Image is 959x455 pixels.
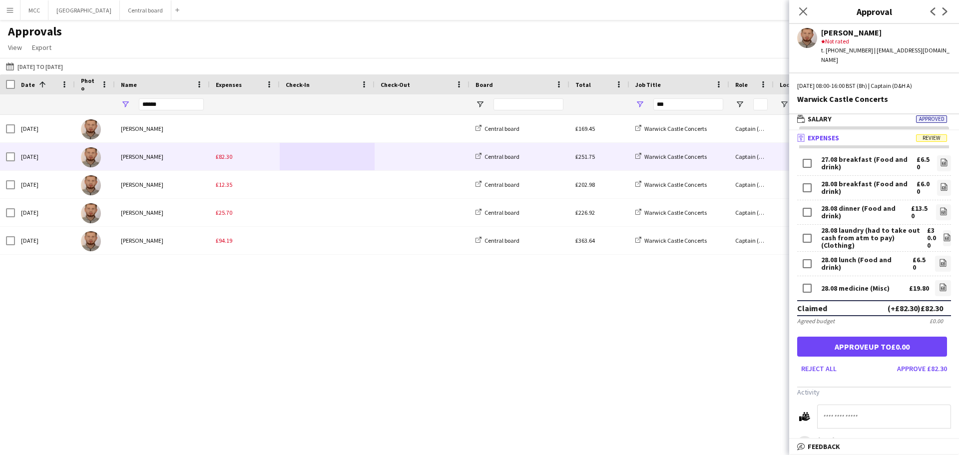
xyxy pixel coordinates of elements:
[81,77,97,92] span: Photo
[909,285,929,292] div: £19.80
[575,237,595,244] span: £363.64
[635,237,707,244] a: Warwick Castle Concerts
[476,153,519,160] a: Central board
[729,199,774,226] div: Captain (D&H A)
[635,125,707,132] a: Warwick Castle Concerts
[797,317,835,325] div: Agreed budget
[15,227,75,254] div: [DATE]
[780,81,805,88] span: Location
[115,171,210,198] div: [PERSON_NAME]
[4,41,26,54] a: View
[575,81,591,88] span: Total
[916,134,947,142] span: Review
[916,115,947,123] span: Approved
[821,256,913,271] div: 28.08 lunch (Food and drink)
[484,181,519,188] span: Central board
[286,81,310,88] span: Check-In
[476,209,519,216] a: Central board
[930,317,943,325] div: £0.00
[121,100,130,109] button: Open Filter Menu
[635,153,707,160] a: Warwick Castle Concerts
[115,143,210,170] div: [PERSON_NAME]
[917,180,931,195] div: £6.00
[913,256,929,271] div: £6.50
[15,199,75,226] div: [DATE]
[635,81,661,88] span: Job Title
[575,209,595,216] span: £226.92
[4,60,65,72] button: [DATE] to [DATE]
[821,28,951,37] div: [PERSON_NAME]
[115,115,210,142] div: [PERSON_NAME]
[115,227,210,254] div: [PERSON_NAME]
[644,181,707,188] span: Warwick Castle Concerts
[817,436,920,444] div: [DATE] 21:44
[893,361,951,377] button: Approve £82.30
[476,81,493,88] span: Board
[484,153,519,160] span: Central board
[139,98,204,110] input: Name Filter Input
[216,237,232,244] span: £94.19
[888,303,943,313] div: (+£82.30) £82.30
[484,237,519,244] span: Central board
[115,199,210,226] div: [PERSON_NAME]
[789,5,959,18] h3: Approval
[735,81,748,88] span: Role
[216,209,232,216] span: £25.70
[32,43,51,52] span: Export
[917,156,931,171] div: £6.50
[821,227,927,249] div: 28.08 laundry (had to take out cash from atm to pay) (Clothing)
[789,439,959,454] mat-expansion-panel-header: Feedback
[821,37,951,46] div: Not rated
[780,100,789,109] button: Open Filter Menu
[753,98,768,110] input: Role Filter Input
[789,111,959,126] mat-expansion-panel-header: SalaryApproved
[821,46,951,64] div: t. [PHONE_NUMBER] | [EMAIL_ADDRESS][DOMAIN_NAME]
[216,81,242,88] span: Expenses
[821,205,911,220] div: 28.08 dinner (Food and drink)
[808,114,832,123] span: Salary
[644,153,707,160] span: Warwick Castle Concerts
[484,125,519,132] span: Central board
[635,209,707,216] a: Warwick Castle Concerts
[484,209,519,216] span: Central board
[644,237,707,244] span: Warwick Castle Concerts
[493,98,563,110] input: Board Filter Input
[476,125,519,132] a: Central board
[81,203,101,223] img: Konrad Zareba
[81,231,101,251] img: Konrad Zareba
[729,227,774,254] div: Captain (D&H A)
[476,100,484,109] button: Open Filter Menu
[821,180,917,195] div: 28.08 breakfast (Food and drink)
[81,147,101,167] img: Konrad Zareba
[797,388,951,397] h3: Activity
[635,181,707,188] a: Warwick Castle Concerts
[575,125,595,132] span: £169.45
[15,171,75,198] div: [DATE]
[15,115,75,142] div: [DATE]
[729,143,774,170] div: Captain (D&H A)
[797,337,947,357] button: Approveup to£0.00
[808,133,839,142] span: Expenses
[20,0,48,20] button: MCC
[476,181,519,188] a: Central board
[927,227,937,249] div: £30.00
[635,100,644,109] button: Open Filter Menu
[216,153,232,160] span: £82.30
[729,171,774,198] div: Captain (D&H A)
[789,130,959,145] mat-expansion-panel-header: ExpensesReview
[15,143,75,170] div: [DATE]
[735,100,744,109] button: Open Filter Menu
[48,0,120,20] button: [GEOGRAPHIC_DATA]
[797,361,841,377] button: Reject all
[121,81,137,88] span: Name
[21,81,35,88] span: Date
[821,156,917,171] div: 27.08 breakfast (Food and drink)
[729,115,774,142] div: Captain (D&H A)
[216,181,232,188] span: £12.35
[797,81,951,90] div: [DATE] 08:00-16:00 BST (8h) | Captain (D&H A)
[821,285,890,292] div: 28.08 medicine (Misc)
[381,81,410,88] span: Check-Out
[81,175,101,195] img: Konrad Zareba
[476,237,519,244] a: Central board
[644,209,707,216] span: Warwick Castle Concerts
